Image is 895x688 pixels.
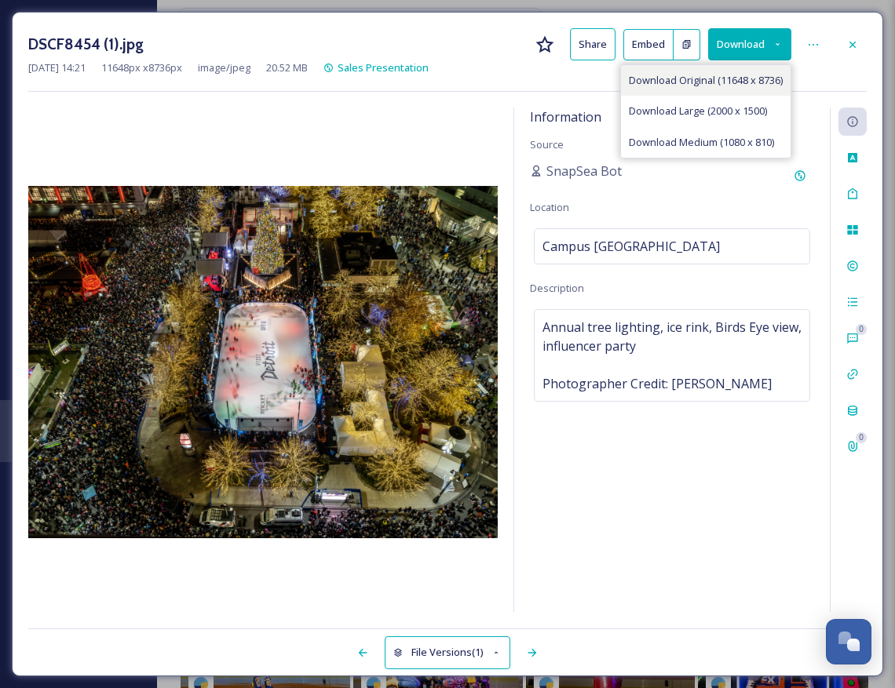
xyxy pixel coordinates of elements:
span: Campus [GEOGRAPHIC_DATA] [542,237,720,256]
span: 20.52 MB [266,60,308,75]
button: Embed [623,29,674,60]
div: 0 [856,324,867,335]
span: [DATE] 14:21 [28,60,86,75]
span: Location [530,200,569,214]
span: SnapSea Bot [546,162,622,180]
button: Open Chat [826,619,871,664]
span: Information [530,108,601,126]
button: File Versions(1) [385,636,510,668]
img: DSCF8454%20%281%29.jpg [28,186,498,538]
span: Source [530,137,564,151]
span: Sales Presentation [338,60,429,75]
span: Download Original (11648 x 8736) [629,73,783,88]
button: Share [570,28,616,60]
h3: DSCF8454 (1).jpg [28,33,144,56]
span: Description [530,281,584,295]
span: 11648 px x 8736 px [101,60,182,75]
span: image/jpeg [198,60,250,75]
button: Download [708,28,791,60]
span: Download Medium (1080 x 810) [629,135,774,150]
span: Download Large (2000 x 1500) [629,104,767,118]
span: Annual tree lighting, ice rink, Birds Eye view, influencer party Photographer Credit: [PERSON_NAME] [542,318,802,393]
div: 0 [856,432,867,443]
